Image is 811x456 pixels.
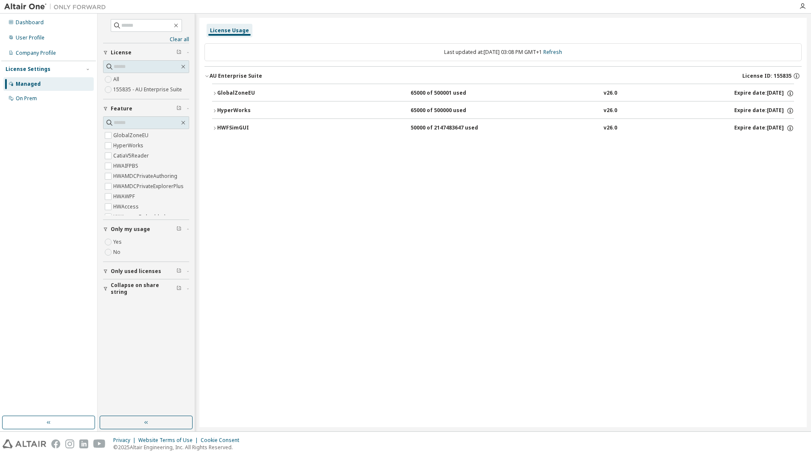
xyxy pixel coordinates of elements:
label: HWAccessEmbedded [113,212,167,222]
span: Clear filter [176,268,182,275]
span: Clear filter [176,285,182,292]
div: 50000 of 2147483647 used [411,124,487,132]
span: Clear filter [176,226,182,233]
div: Website Terms of Use [138,437,201,444]
img: altair_logo.svg [3,439,46,448]
img: instagram.svg [65,439,74,448]
div: Managed [16,81,41,87]
span: License ID: 155835 [742,73,791,79]
span: Clear filter [176,49,182,56]
p: © 2025 Altair Engineering, Inc. All Rights Reserved. [113,444,244,451]
img: Altair One [4,3,110,11]
div: License Settings [6,66,50,73]
button: Only my usage [103,220,189,239]
div: v26.0 [604,124,617,132]
div: HWFSimGUI [217,124,294,132]
div: AU Enterprise Suite [210,73,262,79]
label: HWAMDCPrivateAuthoring [113,171,179,181]
div: Cookie Consent [201,437,244,444]
img: youtube.svg [93,439,106,448]
a: Clear all [103,36,189,43]
div: v26.0 [604,107,617,115]
button: License [103,43,189,62]
div: GlobalZoneEU [217,90,294,97]
label: CatiaV5Reader [113,151,151,161]
label: No [113,247,122,257]
button: Only used licenses [103,262,189,281]
button: Feature [103,99,189,118]
button: HyperWorks65000 of 500000 usedv26.0Expire date:[DATE] [212,101,794,120]
div: v26.0 [604,90,617,97]
label: GlobalZoneEU [113,130,150,141]
span: Only used licenses [111,268,161,275]
img: linkedin.svg [79,439,88,448]
a: Refresh [543,48,562,56]
div: Last updated at: [DATE] 03:08 PM GMT+1 [204,43,802,61]
label: 155835 - AU Enterprise Suite [113,84,184,95]
button: AU Enterprise SuiteLicense ID: 155835 [204,67,802,85]
span: Collapse on share string [111,282,176,296]
span: Feature [111,105,132,112]
div: Expire date: [DATE] [734,90,794,97]
div: Dashboard [16,19,44,26]
div: Expire date: [DATE] [734,124,794,132]
div: License Usage [210,27,249,34]
div: Expire date: [DATE] [734,107,794,115]
label: All [113,74,121,84]
button: Collapse on share string [103,279,189,298]
span: License [111,49,131,56]
label: HWAWPF [113,191,137,202]
div: Company Profile [16,50,56,56]
label: HyperWorks [113,141,145,151]
button: GlobalZoneEU65000 of 500001 usedv26.0Expire date:[DATE] [212,84,794,103]
label: HWAccess [113,202,140,212]
div: 65000 of 500000 used [411,107,487,115]
div: HyperWorks [217,107,294,115]
span: Only my usage [111,226,150,233]
label: HWAIFPBS [113,161,140,171]
label: Yes [113,237,123,247]
button: HWFSimGUI50000 of 2147483647 usedv26.0Expire date:[DATE] [212,119,794,138]
div: 65000 of 500001 used [411,90,487,97]
span: Clear filter [176,105,182,112]
div: User Profile [16,34,45,41]
label: HWAMDCPrivateExplorerPlus [113,181,185,191]
div: Privacy [113,437,138,444]
div: On Prem [16,95,37,102]
img: facebook.svg [51,439,60,448]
